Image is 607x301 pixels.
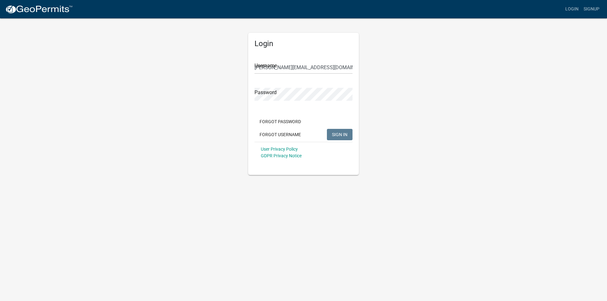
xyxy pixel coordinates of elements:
[563,3,581,15] a: Login
[261,153,302,158] a: GDPR Privacy Notice
[327,129,353,140] button: SIGN IN
[254,129,306,140] button: Forgot Username
[254,116,306,127] button: Forgot Password
[332,132,347,137] span: SIGN IN
[261,147,298,152] a: User Privacy Policy
[254,39,353,48] h5: Login
[581,3,602,15] a: Signup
